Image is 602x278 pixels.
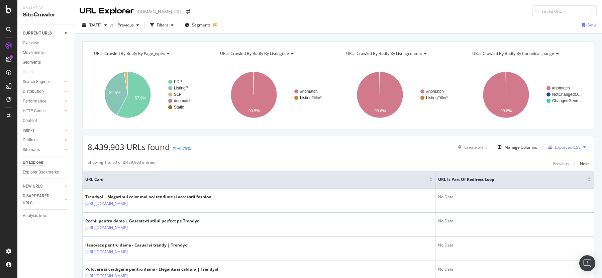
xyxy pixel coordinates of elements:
a: Movements [23,49,69,56]
text: 99.8% [500,109,512,113]
text: #nomatch [426,89,444,94]
button: Save [579,20,597,30]
div: DISAPPEARED URLS [23,193,57,207]
text: #nomatch [552,86,570,90]
text: NotChangedO… [552,92,582,97]
button: Create alert [455,142,487,152]
a: Segments [23,59,69,66]
div: Content [23,117,37,124]
button: Manage Columns [495,143,537,151]
a: Inlinks [23,127,63,134]
a: Performance [23,98,63,105]
a: [URL][DOMAIN_NAME] [85,200,128,207]
div: arrow-right-arrow-left [186,9,190,14]
div: Distribution [23,88,44,95]
a: Visits [23,69,39,76]
text: Listing/* [174,86,188,90]
div: Sitemaps [23,146,40,153]
div: Open Intercom Messenger [579,255,595,271]
div: Trendyol | Magazinul celor mai noi tendințe și accesorii fashion [85,194,211,200]
div: Explorer Bookmarks [23,169,59,176]
text: #nomatch [300,89,318,94]
h4: URLs Crawled By Botify By canonicalchange [471,48,583,59]
div: No Data [438,218,591,224]
svg: A chart. [340,66,463,124]
button: Previous [553,159,569,167]
a: [URL][DOMAIN_NAME] [85,249,128,255]
div: Showing 1 to 50 of 8,439,903 entries [88,159,155,167]
span: URLs Crawled By Botify By page_types [94,51,165,56]
div: +6.75% [177,146,191,151]
button: Export as CSV [545,142,581,152]
span: URL Card [85,177,427,183]
input: Find a URL [532,5,597,17]
div: HTTP Codes [23,108,45,115]
a: Outlinks [23,137,63,144]
div: Save [588,22,597,28]
text: ListingTitle/* [300,95,322,100]
div: Inlinks [23,127,34,134]
div: Next [580,161,589,166]
a: CURRENT URLS [23,30,63,37]
div: No Data [438,242,591,248]
button: Previous [115,20,142,30]
span: Previous [115,22,134,28]
div: SiteCrawler [23,11,69,19]
div: Outlinks [23,137,37,144]
div: No Data [438,194,591,200]
div: CURRENT URLS [23,30,52,37]
a: Url Explorer [23,159,69,166]
text: ChangedGend… [552,98,582,103]
h4: URLs Crawled By Botify By page_types [93,48,204,59]
h4: URLs Crawled By Botify By listingcontent [345,48,457,59]
span: URL is Part of Redirect Loop [438,177,578,183]
button: Segments [182,20,213,30]
div: Overview [23,40,39,47]
text: 99.5% [248,109,260,113]
text: 57.9% [135,96,146,100]
svg: A chart. [466,66,589,124]
span: 2025 Jul. 8th [89,22,102,28]
div: Search Engines [23,78,51,85]
a: Overview [23,40,69,47]
svg: A chart. [88,66,210,124]
div: Visits [23,69,33,76]
div: Export as CSV [555,144,581,150]
a: DISAPPEARED URLS [23,193,63,207]
span: vs [110,22,115,28]
button: Filters [147,20,176,30]
text: Static [174,105,184,110]
div: Segments [23,59,41,66]
text: PDP [174,79,182,84]
a: Analysis Info [23,212,69,219]
div: Movements [23,49,44,56]
text: #nomatch [174,98,192,103]
text: SLP [174,92,182,97]
text: 39.5% [109,90,120,95]
button: [DATE] [80,20,110,30]
span: URLs Crawled By Botify By listingcontent [346,51,422,56]
div: Filters [157,22,168,28]
div: Manage Columns [504,144,537,150]
div: No Data [438,266,591,272]
a: Content [23,117,69,124]
span: URLs Crawled By Botify By canonicalchange [472,51,554,56]
h4: URLs Crawled By Botify By listingtitle [219,48,330,59]
text: ListingTitle/* [426,95,448,100]
div: Create alert [464,144,487,150]
a: Explorer Bookmarks [23,169,69,176]
div: NEW URLS [23,183,42,190]
div: Previous [553,161,569,166]
span: Segments [192,22,211,28]
div: Hanorace pentru dama - Casual si trendy | Trendyol [85,242,189,248]
a: Sitemaps [23,146,63,153]
svg: A chart. [214,66,336,124]
a: NEW URLS [23,183,63,190]
button: Next [580,159,589,167]
a: [URL][DOMAIN_NAME] [85,224,128,231]
div: URL Explorer [80,5,134,17]
a: Distribution [23,88,63,95]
